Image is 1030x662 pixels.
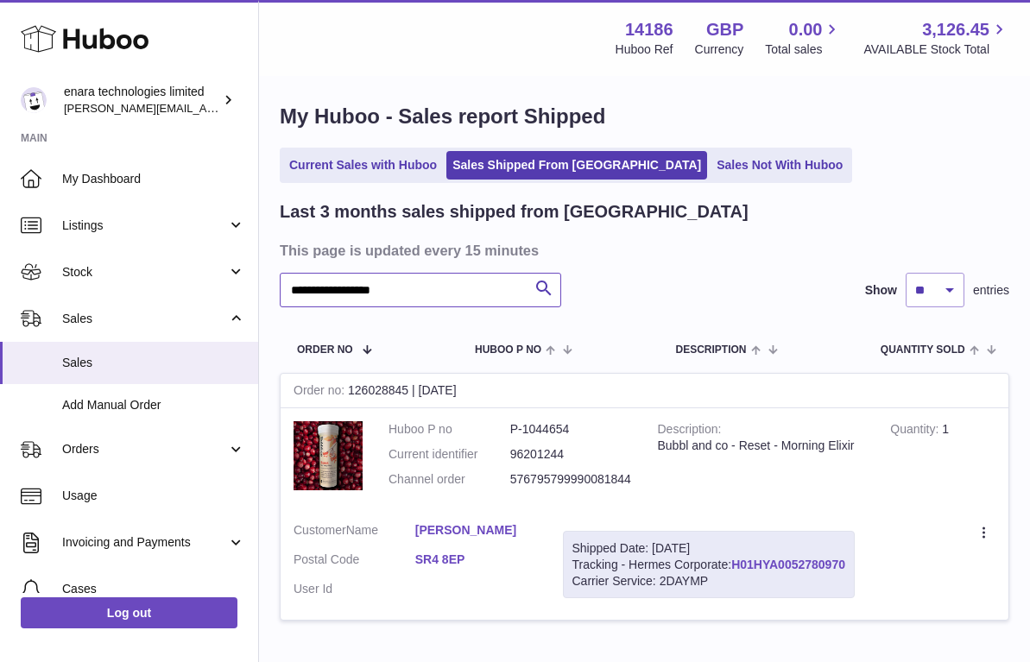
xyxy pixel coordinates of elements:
a: [PERSON_NAME] [415,522,537,539]
a: SR4 8EP [415,552,537,568]
span: Cases [62,581,245,597]
span: Quantity Sold [881,344,965,356]
span: 3,126.45 [922,18,989,41]
span: 0.00 [789,18,823,41]
strong: Quantity [890,422,942,440]
span: Description [675,344,746,356]
span: Sales [62,311,227,327]
span: entries [973,282,1009,299]
h1: My Huboo - Sales report Shipped [280,103,1009,130]
a: 0.00 Total sales [765,18,842,58]
span: Order No [297,344,353,356]
div: Tracking - Hermes Corporate: [563,531,855,599]
span: Stock [62,264,227,281]
span: Listings [62,218,227,234]
span: Usage [62,488,245,504]
h2: Last 3 months sales shipped from [GEOGRAPHIC_DATA] [280,200,749,224]
strong: Order no [294,383,348,401]
dt: Postal Code [294,552,415,572]
td: 1 [877,408,1008,509]
dt: User Id [294,581,415,597]
strong: GBP [706,18,743,41]
span: Customer [294,523,346,537]
img: 1747329774.jpg [294,421,363,490]
span: Invoicing and Payments [62,534,227,551]
span: Orders [62,441,227,457]
div: 126028845 | [DATE] [281,374,1008,408]
a: 3,126.45 AVAILABLE Stock Total [863,18,1009,58]
span: AVAILABLE Stock Total [863,41,1009,58]
div: Shipped Date: [DATE] [572,540,845,557]
img: Dee@enara.co [21,87,47,113]
a: Sales Not With Huboo [711,151,849,180]
strong: Description [658,422,722,440]
span: [PERSON_NAME][EMAIL_ADDRESS][DOMAIN_NAME] [64,101,346,115]
span: Total sales [765,41,842,58]
dt: Huboo P no [389,421,510,438]
div: enara technologies limited [64,84,219,117]
span: My Dashboard [62,171,245,187]
dt: Name [294,522,415,543]
a: Log out [21,597,237,628]
label: Show [865,282,897,299]
a: Sales Shipped From [GEOGRAPHIC_DATA] [446,151,707,180]
div: Carrier Service: 2DAYMP [572,573,845,589]
dt: Current identifier [389,446,510,463]
strong: 14186 [625,18,673,41]
dd: 96201244 [510,446,632,463]
div: Bubbl and co - Reset - Morning Elixir [658,438,865,454]
div: Huboo Ref [616,41,673,58]
span: Huboo P no [475,344,541,356]
dd: P-1044654 [510,421,632,438]
div: Currency [695,41,744,58]
a: Current Sales with Huboo [283,151,443,180]
span: Add Manual Order [62,397,245,413]
h3: This page is updated every 15 minutes [280,241,1005,260]
dd: 576795799990081844 [510,471,632,488]
a: H01HYA0052780970 [731,558,845,571]
span: Sales [62,355,245,371]
dt: Channel order [389,471,510,488]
